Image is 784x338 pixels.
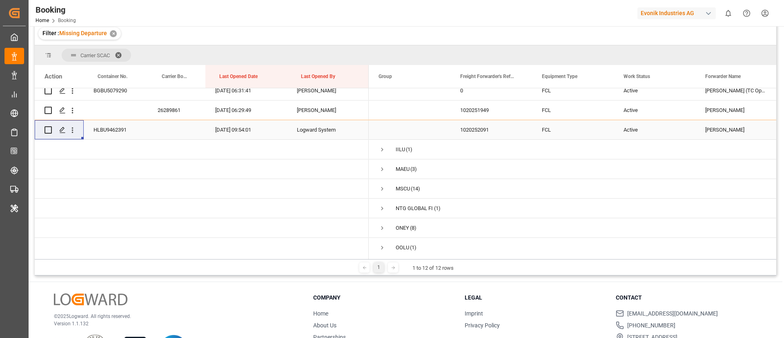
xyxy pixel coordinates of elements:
div: IILU [396,140,405,159]
span: Last Opened By [301,74,335,79]
div: 1 [374,262,384,273]
a: Home [313,310,328,317]
div: [PERSON_NAME] [695,120,777,139]
div: Press SPACE to select this row. [35,120,369,140]
span: Carrier Booking No. [162,74,188,79]
div: 26289861 [148,101,205,120]
span: (1) [434,199,441,218]
div: 1020251949 [450,101,532,120]
div: [DATE] 09:54:01 [205,120,287,139]
div: Action [45,73,62,80]
span: Filter : [42,30,59,36]
span: (1) [406,140,412,159]
div: Press SPACE to select this row. [35,218,369,238]
span: [EMAIL_ADDRESS][DOMAIN_NAME] [627,309,718,318]
h3: Legal [465,293,606,302]
p: Version 1.1.132 [54,320,293,327]
div: Press SPACE to select this row. [35,140,369,159]
span: Carrier SCAC [80,52,110,58]
div: [PERSON_NAME] (TC Operator) [695,81,777,100]
div: Press SPACE to select this row. [35,179,369,199]
span: (3) [410,160,417,179]
div: Active [614,120,695,139]
div: Press SPACE to select this row. [35,238,369,257]
h3: Company [313,293,454,302]
a: About Us [313,322,336,329]
button: Help Center [737,4,756,22]
div: FCL [532,81,614,100]
span: Equipment Type [542,74,577,79]
span: (14) [411,179,420,198]
span: Container No. [98,74,127,79]
span: Freight Forwarder's Reference No. [460,74,515,79]
div: ONEY [396,219,409,237]
div: ✕ [110,30,117,37]
div: 1 to 12 of 12 rows [412,264,454,272]
div: FCL [532,101,614,120]
a: Home [36,18,49,23]
div: 1020252091 [450,120,532,139]
div: Logward System [287,120,369,139]
div: [PERSON_NAME] [287,101,369,120]
img: Logward Logo [54,293,127,305]
div: Press SPACE to select this row. [35,101,369,120]
div: [DATE] 06:31:41 [205,81,287,100]
div: [DATE] 06:29:49 [205,101,287,120]
span: Missing Departure [59,30,107,36]
a: Privacy Policy [465,322,500,329]
span: Group [379,74,392,79]
a: Imprint [465,310,483,317]
div: [PERSON_NAME] [695,101,777,120]
div: Evonik Industries AG [637,7,716,19]
div: MSCU [396,179,410,198]
div: OOLU [396,238,409,257]
div: Booking [36,4,76,16]
div: Active [614,81,695,100]
h3: Contact [616,293,757,302]
span: (1) [410,238,416,257]
div: FCL [532,120,614,139]
div: Press SPACE to select this row. [35,81,369,101]
div: Press SPACE to select this row. [35,159,369,179]
span: (8) [410,219,416,237]
div: BGBU5079290 [84,81,148,100]
div: [PERSON_NAME] [287,81,369,100]
button: Evonik Industries AG [637,5,719,21]
div: NTG GLOBAL FINLAND OY [396,199,433,218]
div: HLBU9462391 [84,120,148,139]
div: Active [614,101,695,120]
span: [PHONE_NUMBER] [627,321,675,330]
div: 0 [450,81,532,100]
div: Press SPACE to select this row. [35,199,369,218]
div: MAEU [396,160,410,179]
p: © 2025 Logward. All rights reserved. [54,313,293,320]
span: Work Status [624,74,650,79]
button: show 0 new notifications [719,4,737,22]
span: Last Opened Date [219,74,258,79]
span: Forwarder Name [705,74,741,79]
